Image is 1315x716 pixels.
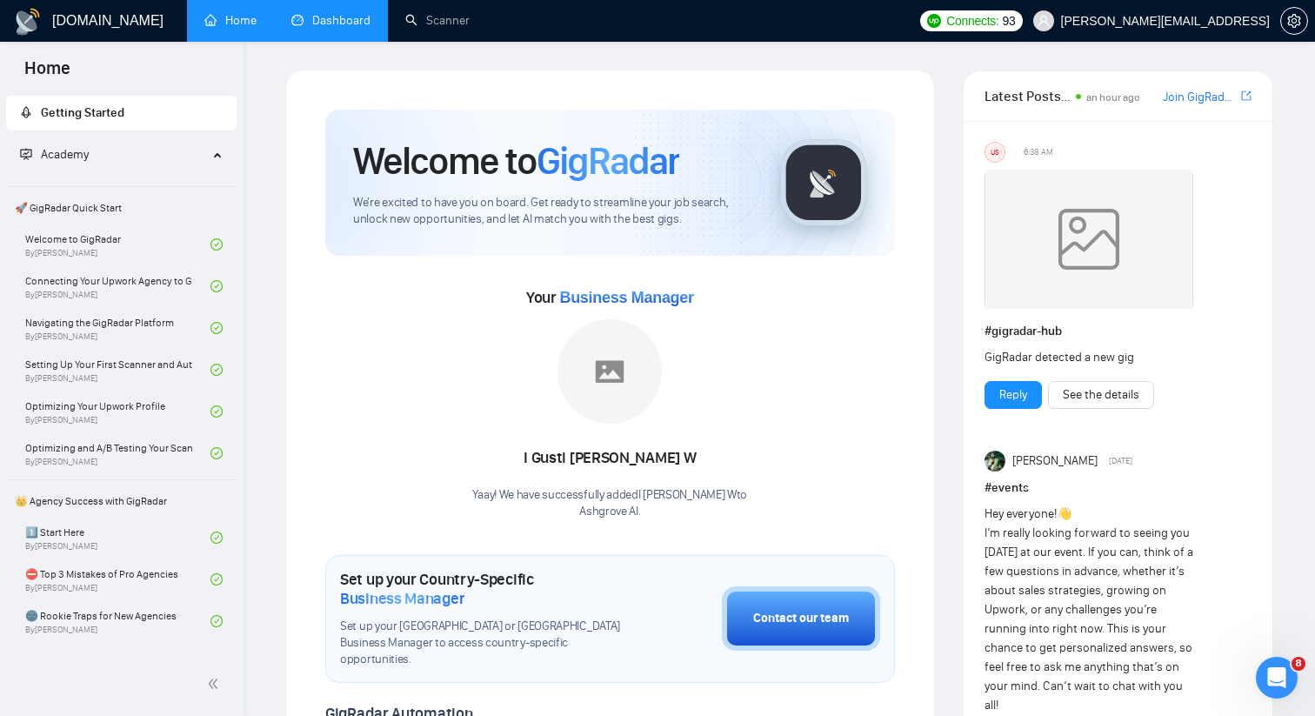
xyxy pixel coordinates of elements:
[41,147,89,162] span: Academy
[985,451,1005,472] img: Vlad
[6,96,237,130] li: Getting Started
[1012,452,1098,471] span: [PERSON_NAME]
[526,288,694,307] span: Your
[340,589,464,608] span: Business Manager
[8,191,235,225] span: 🚀 GigRadar Quick Start
[1057,506,1071,521] span: 👋
[210,532,223,544] span: check-circle
[985,143,1005,162] div: US
[999,385,1027,405] a: Reply
[985,170,1193,309] img: weqQh+iSagEgQAAAABJRU5ErkJggg==
[1063,385,1139,405] a: See the details
[210,238,223,251] span: check-circle
[1003,11,1016,30] span: 93
[210,573,223,586] span: check-circle
[780,139,867,226] img: gigradar-logo.png
[753,609,849,628] div: Contact our team
[210,322,223,334] span: check-circle
[1048,381,1154,409] button: See the details
[472,444,747,473] div: I Gusti [PERSON_NAME] W
[25,602,210,640] a: 🌚 Rookie Traps for New AgenciesBy[PERSON_NAME]
[985,348,1198,367] div: GigRadar detected a new gig
[1256,657,1298,699] iframe: Intercom live chat
[210,364,223,376] span: check-circle
[1281,14,1307,28] span: setting
[353,137,679,184] h1: Welcome to
[1280,7,1308,35] button: setting
[1109,453,1132,469] span: [DATE]
[1163,88,1238,107] a: Join GigRadar Slack Community
[14,8,42,36] img: logo
[204,13,257,28] a: homeHome
[405,13,470,28] a: searchScanner
[41,105,124,120] span: Getting Started
[1280,14,1308,28] a: setting
[291,13,370,28] a: dashboardDashboard
[20,147,89,162] span: Academy
[1086,91,1140,104] span: an hour ago
[210,405,223,418] span: check-circle
[985,478,1252,498] h1: # events
[20,106,32,118] span: rocket
[1241,88,1252,104] a: export
[340,570,635,608] h1: Set up your Country-Specific
[25,560,210,599] a: ⛔ Top 3 Mistakes of Pro AgenciesBy[PERSON_NAME]
[8,484,235,519] span: 👑 Agency Success with GigRadar
[985,322,1252,341] h1: # gigradar-hub
[722,586,880,651] button: Contact our team
[557,319,662,424] img: placeholder.png
[210,615,223,627] span: check-circle
[472,487,747,520] div: Yaay! We have successfully added I [PERSON_NAME] W to
[1292,657,1305,671] span: 8
[927,14,941,28] img: upwork-logo.png
[25,644,210,682] a: ☠️ Fatal Traps for Solo Freelancers
[25,392,210,431] a: Optimizing Your Upwork ProfileBy[PERSON_NAME]
[25,267,210,305] a: Connecting Your Upwork Agency to GigRadarBy[PERSON_NAME]
[340,619,635,668] span: Set up your [GEOGRAPHIC_DATA] or [GEOGRAPHIC_DATA] Business Manager to access country-specific op...
[25,225,210,264] a: Welcome to GigRadarBy[PERSON_NAME]
[20,148,32,160] span: fund-projection-screen
[559,289,693,306] span: Business Manager
[985,85,1071,107] span: Latest Posts from the GigRadar Community
[207,675,224,693] span: double-left
[1038,15,1050,27] span: user
[1024,144,1053,160] span: 6:38 AM
[25,519,210,557] a: 1️⃣ Start HereBy[PERSON_NAME]
[25,434,210,472] a: Optimizing and A/B Testing Your Scanner for Better ResultsBy[PERSON_NAME]
[537,137,679,184] span: GigRadar
[985,381,1042,409] button: Reply
[10,56,84,92] span: Home
[985,505,1198,715] div: Hey everyone! I’m really looking forward to seeing you [DATE] at our event. If you can, think of ...
[210,447,223,459] span: check-circle
[946,11,998,30] span: Connects:
[25,351,210,389] a: Setting Up Your First Scanner and Auto-BidderBy[PERSON_NAME]
[1241,89,1252,103] span: export
[210,280,223,292] span: check-circle
[25,309,210,347] a: Navigating the GigRadar PlatformBy[PERSON_NAME]
[472,504,747,520] p: Ashgrove AI .
[353,195,752,228] span: We're excited to have you on board. Get ready to streamline your job search, unlock new opportuni...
